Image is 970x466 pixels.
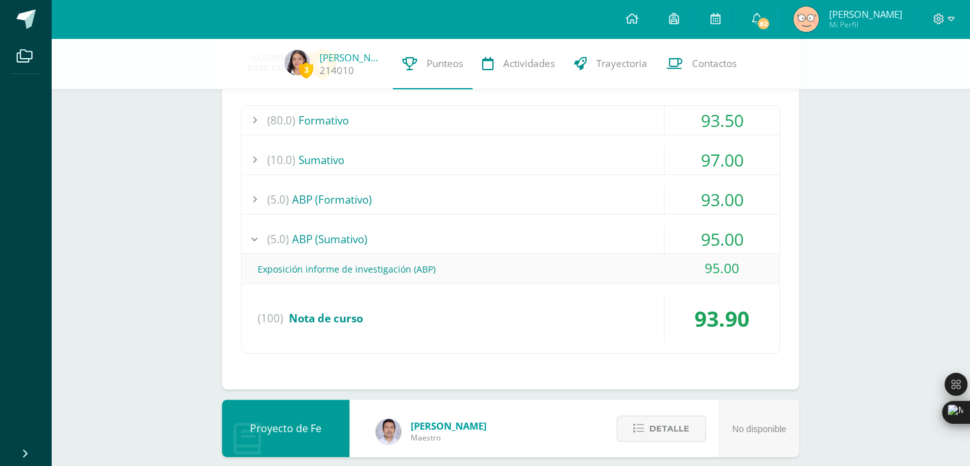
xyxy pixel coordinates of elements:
[427,57,463,70] span: Punteos
[267,106,295,135] span: (80.0)
[376,419,401,444] img: 4582bc727a9698f22778fe954f29208c.png
[665,294,779,343] div: 93.90
[756,17,770,31] span: 82
[242,106,779,135] div: Formativo
[657,38,746,89] a: Contactos
[411,419,487,432] span: [PERSON_NAME]
[793,6,819,32] img: 9ee5f050ee642a9816584d235fbb0660.png
[503,57,555,70] span: Actividades
[393,38,473,89] a: Punteos
[564,38,657,89] a: Trayectoria
[267,146,295,174] span: (10.0)
[665,106,779,135] div: 93.50
[242,225,779,253] div: ABP (Sumativo)
[692,57,737,70] span: Contactos
[289,311,363,326] span: Nota de curso
[649,417,689,440] span: Detalle
[411,432,487,443] span: Maestro
[665,254,779,283] div: 95.00
[267,225,289,253] span: (5.0)
[596,57,647,70] span: Trayectoria
[242,255,779,283] div: Exposición informe de investigación (ABP)
[320,64,354,77] a: 214010
[665,225,779,253] div: 95.00
[222,400,349,457] div: Proyecto de Fe
[242,146,779,174] div: Sumativo
[267,185,289,214] span: (5.0)
[665,185,779,214] div: 93.00
[828,19,902,30] span: Mi Perfil
[284,50,310,75] img: 114f06e19ce4e9b76100ab9b9f8e7f8c.png
[617,416,706,442] button: Detalle
[473,38,564,89] a: Actividades
[732,424,786,434] span: No disponible
[828,8,902,20] span: [PERSON_NAME]
[320,51,383,64] a: [PERSON_NAME]
[258,294,283,343] span: (100)
[299,62,313,78] span: 3
[242,185,779,214] div: ABP (Formativo)
[665,146,779,174] div: 97.00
